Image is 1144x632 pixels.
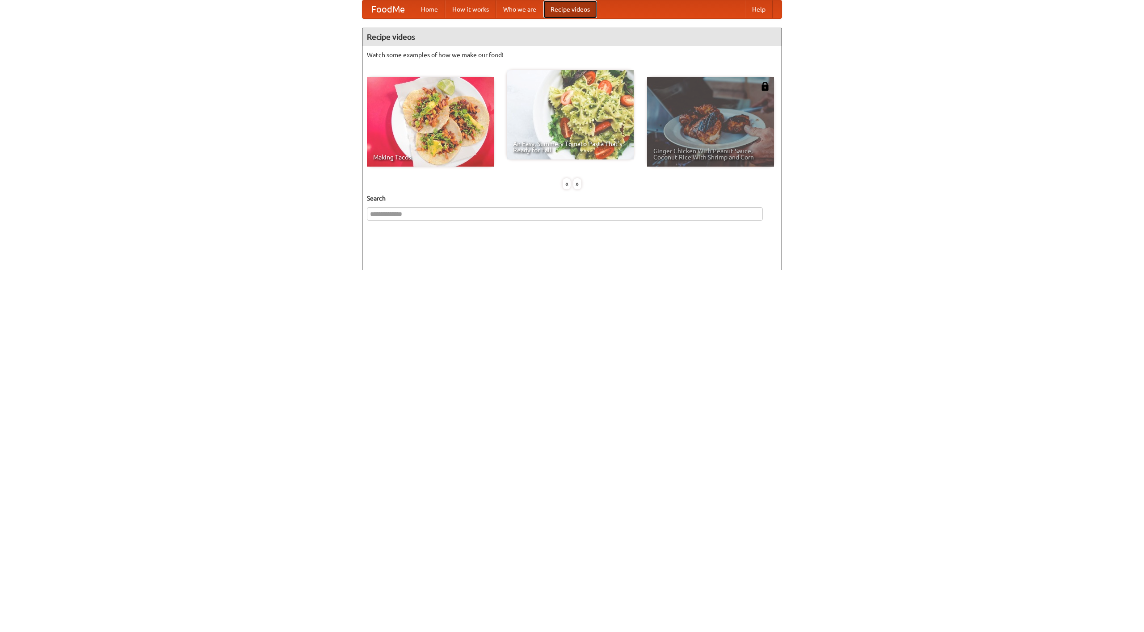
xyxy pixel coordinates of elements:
img: 483408.png [761,82,770,91]
a: FoodMe [362,0,414,18]
div: » [573,178,581,189]
a: Recipe videos [543,0,597,18]
span: Making Tacos [373,154,488,160]
a: Who we are [496,0,543,18]
a: An Easy, Summery Tomato Pasta That's Ready for Fall [507,70,634,159]
a: Making Tacos [367,77,494,167]
h4: Recipe videos [362,28,782,46]
div: « [563,178,571,189]
a: How it works [445,0,496,18]
a: Home [414,0,445,18]
p: Watch some examples of how we make our food! [367,50,777,59]
span: An Easy, Summery Tomato Pasta That's Ready for Fall [513,141,627,153]
a: Help [745,0,773,18]
h5: Search [367,194,777,203]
